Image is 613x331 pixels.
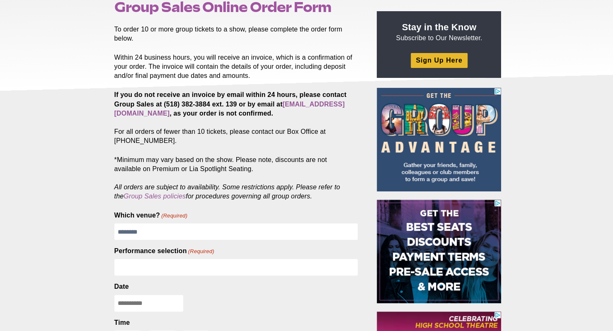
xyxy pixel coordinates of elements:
[377,200,501,303] iframe: Advertisement
[377,88,501,191] iframe: Advertisement
[114,90,358,145] p: For all orders of fewer than 10 tickets, please contact our Box Office at [PHONE_NUMBER].
[114,282,129,291] label: Date
[161,212,188,220] span: (Required)
[114,211,188,220] label: Which venue?
[114,53,358,80] p: Within 24 business hours, you will receive an invoice, which is a confirmation of your order. The...
[124,193,186,200] a: Group Sales policies
[187,248,214,255] span: (Required)
[387,21,491,43] p: Subscribe to Our Newsletter.
[114,101,345,117] a: [EMAIL_ADDRESS][DOMAIN_NAME]
[114,155,358,201] p: *Minimum may vary based on the show. Please note, discounts are not available on Premium or Lia S...
[402,22,477,32] strong: Stay in the Know
[114,184,340,200] em: All orders are subject to availability. Some restrictions apply. Please refer to the for procedur...
[114,91,346,116] strong: If you do not receive an invoice by email within 24 hours, please contact Group Sales at (518) 38...
[411,53,467,68] a: Sign Up Here
[114,25,358,43] p: To order 10 or more group tickets to a show, please complete the order form below.
[114,318,130,327] legend: Time
[114,246,214,256] label: Performance selection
